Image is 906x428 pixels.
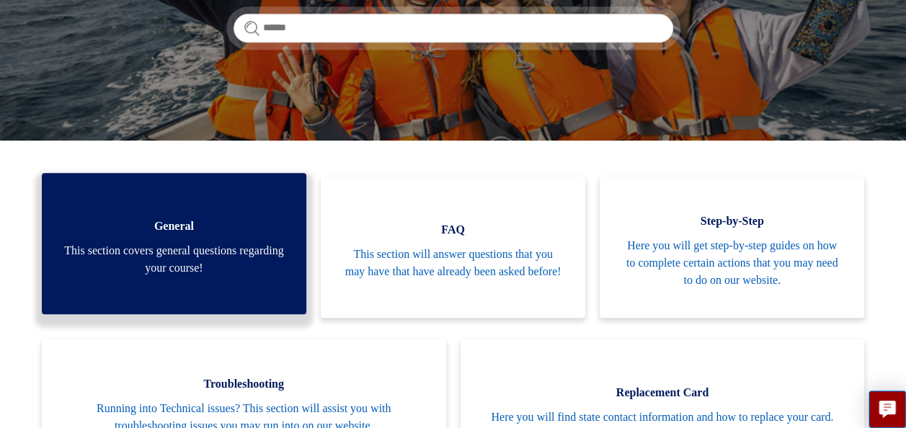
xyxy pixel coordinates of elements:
[63,242,285,277] span: This section covers general questions regarding your course!
[321,177,585,318] a: FAQ This section will answer questions that you may have that have already been asked before!
[600,177,864,318] a: Step-by-Step Here you will get step-by-step guides on how to complete certain actions that you ma...
[621,213,843,230] span: Step-by-Step
[621,237,843,289] span: Here you will get step-by-step guides on how to complete certain actions that you may need to do ...
[342,221,564,238] span: FAQ
[63,375,425,393] span: Troubleshooting
[482,409,843,426] span: Here you will find state contact information and how to replace your card.
[234,14,673,43] input: Search
[869,391,906,428] button: Live chat
[482,384,843,401] span: Replacement Card
[42,173,306,314] a: General This section covers general questions regarding your course!
[342,246,564,280] span: This section will answer questions that you may have that have already been asked before!
[63,218,285,235] span: General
